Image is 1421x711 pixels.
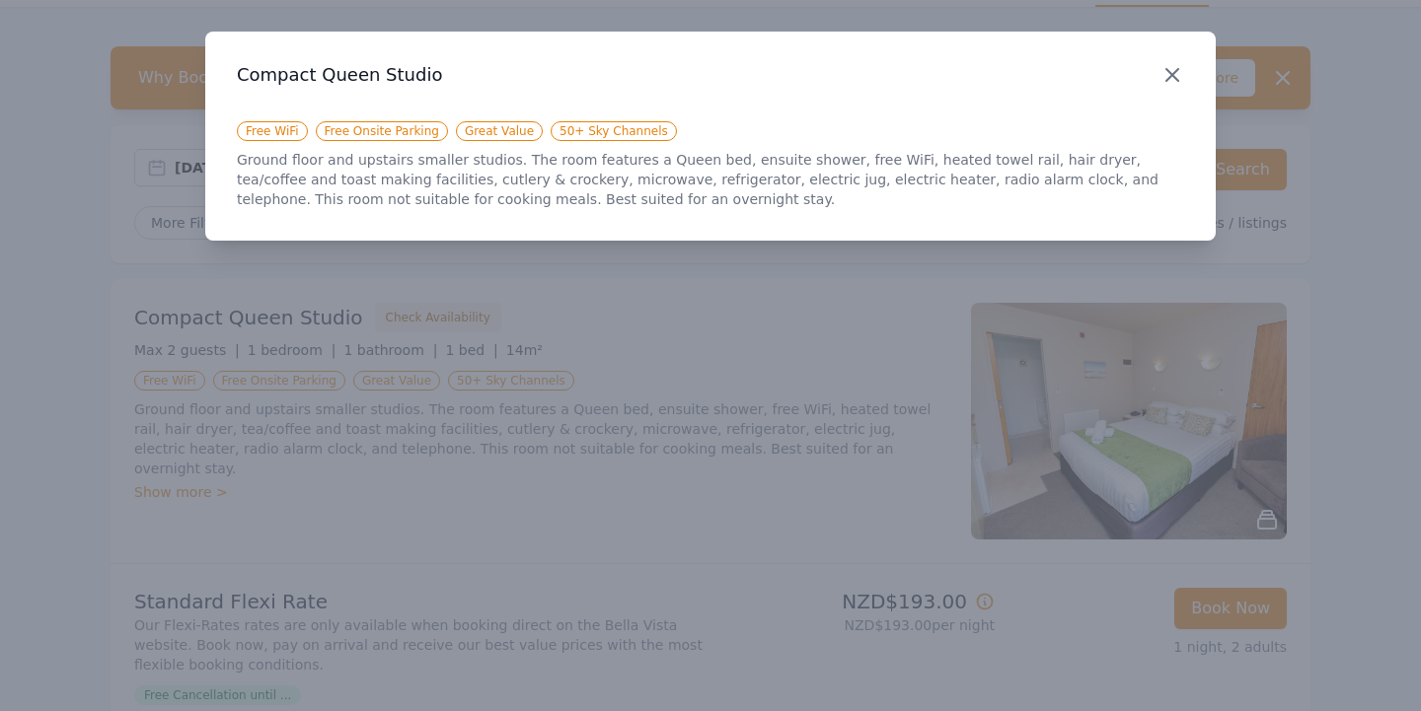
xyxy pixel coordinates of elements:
[316,121,448,141] span: Free Onsite Parking
[237,63,1184,87] h3: Compact Queen Studio
[237,121,308,141] span: Free WiFi
[551,121,677,141] span: 50+ Sky Channels
[237,150,1184,209] p: Ground floor and upstairs smaller studios. The room features a Queen bed, ensuite shower, free Wi...
[456,121,543,141] span: Great Value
